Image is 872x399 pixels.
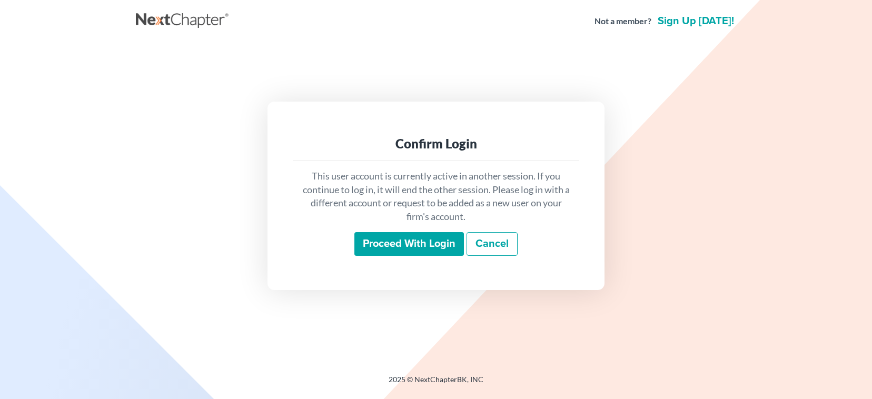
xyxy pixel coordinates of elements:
div: Confirm Login [301,135,571,152]
p: This user account is currently active in another session. If you continue to log in, it will end ... [301,169,571,224]
input: Proceed with login [354,232,464,256]
a: Cancel [467,232,518,256]
div: 2025 © NextChapterBK, INC [136,374,736,393]
strong: Not a member? [594,15,651,27]
a: Sign up [DATE]! [656,16,736,26]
